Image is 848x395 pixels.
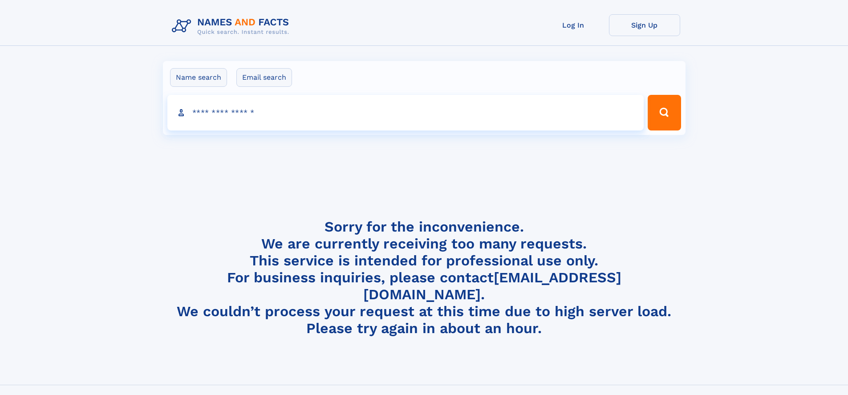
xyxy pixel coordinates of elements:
[648,95,681,130] button: Search Button
[363,269,621,303] a: [EMAIL_ADDRESS][DOMAIN_NAME]
[538,14,609,36] a: Log In
[167,95,644,130] input: search input
[609,14,680,36] a: Sign Up
[168,14,296,38] img: Logo Names and Facts
[170,68,227,87] label: Name search
[168,218,680,337] h4: Sorry for the inconvenience. We are currently receiving too many requests. This service is intend...
[236,68,292,87] label: Email search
